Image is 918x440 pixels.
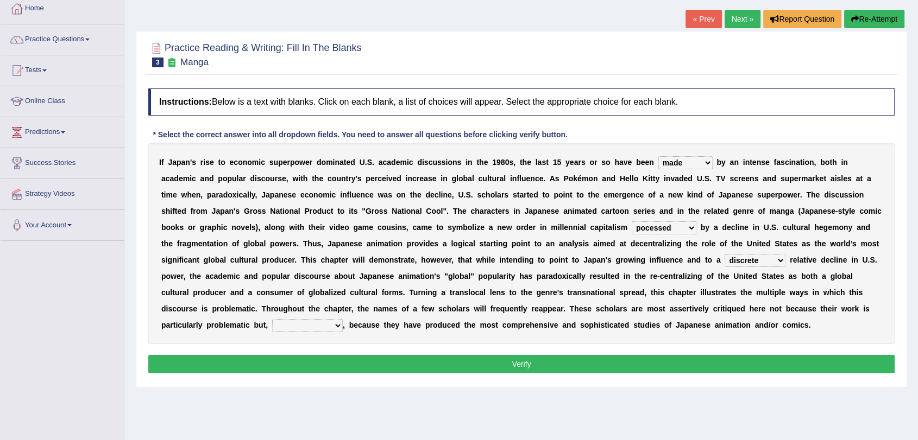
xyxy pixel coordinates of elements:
[619,158,624,167] b: a
[387,158,391,167] b: a
[512,174,517,183] b: n
[232,174,237,183] b: u
[653,174,656,183] b: t
[234,158,238,167] b: c
[774,158,776,167] b: f
[221,158,225,167] b: o
[763,174,767,183] b: a
[648,174,650,183] b: i
[843,174,847,183] b: e
[476,158,479,167] b: t
[205,158,210,167] b: s
[666,174,671,183] b: n
[259,158,261,167] b: i
[679,174,684,183] b: d
[344,158,347,167] b: t
[499,174,504,183] b: a
[298,174,300,183] b: i
[750,158,752,167] b: t
[837,174,841,183] b: s
[789,158,791,167] b: i
[192,158,196,167] b: s
[754,174,758,183] b: s
[223,174,228,183] b: o
[392,174,397,183] b: e
[452,158,457,167] b: n
[847,174,852,183] b: s
[336,174,341,183] b: u
[510,174,512,183] b: i
[1,210,124,237] a: Your Account
[794,174,798,183] b: e
[675,174,679,183] b: a
[479,158,484,167] b: h
[448,158,452,167] b: o
[185,158,190,167] b: n
[406,174,408,183] b: i
[200,158,203,167] b: r
[372,158,374,167] b: .
[412,174,417,183] b: c
[290,158,295,167] b: p
[801,174,808,183] b: m
[496,174,499,183] b: r
[641,158,645,167] b: e
[581,158,586,167] b: s
[159,158,161,167] b: I
[388,174,393,183] b: v
[230,158,234,167] b: e
[823,174,826,183] b: t
[664,174,666,183] b: i
[261,174,266,183] b: c
[720,174,725,183] b: V
[303,174,308,183] b: h
[218,158,221,167] b: t
[441,174,443,183] b: i
[409,158,413,167] b: c
[725,10,760,28] a: Next »
[825,158,830,167] b: o
[593,174,598,183] b: n
[577,174,582,183] b: é
[183,174,190,183] b: m
[791,158,796,167] b: n
[443,174,448,183] b: n
[169,174,174,183] b: a
[204,174,209,183] b: n
[472,174,474,183] b: l
[697,174,702,183] b: U
[553,158,557,167] b: 1
[522,158,527,167] b: h
[1,148,124,175] a: Success Stories
[319,174,323,183] b: e
[148,88,895,116] h4: Below is a text with blanks. Click on each blank, a list of choices will appear. Select the appro...
[781,158,785,167] b: s
[814,158,816,167] b: ,
[820,158,825,167] b: b
[809,158,814,167] b: n
[190,158,192,167] b: '
[238,174,243,183] b: a
[738,174,741,183] b: r
[649,158,654,167] b: n
[798,174,801,183] b: r
[627,158,632,167] b: e
[504,174,506,183] b: l
[255,174,257,183] b: i
[536,158,538,167] b: l
[530,174,535,183] b: n
[624,158,628,167] b: v
[227,174,232,183] b: p
[243,174,246,183] b: r
[588,174,593,183] b: o
[243,158,248,167] b: n
[375,174,378,183] b: r
[294,158,299,167] b: o
[1,179,124,206] a: Strategy Videos
[520,158,523,167] b: t
[785,158,789,167] b: c
[563,174,568,183] b: P
[468,158,473,167] b: n
[166,174,170,183] b: c
[424,174,428,183] b: a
